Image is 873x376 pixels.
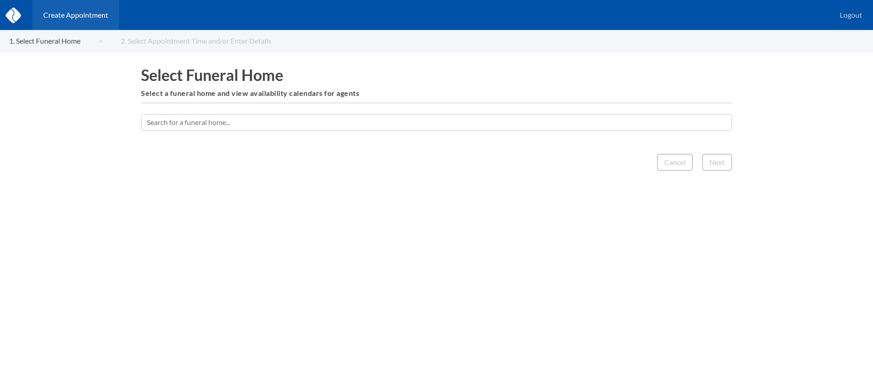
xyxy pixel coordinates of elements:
[657,154,693,171] button: Cancel
[141,89,732,97] h6: Select a funeral home and view availability calendars for agents
[141,114,732,130] input: Search for a funeral home...
[141,66,732,84] h1: Select Funeral Home
[702,154,732,171] button: Next
[9,37,103,45] a: 1. Select Funeral Home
